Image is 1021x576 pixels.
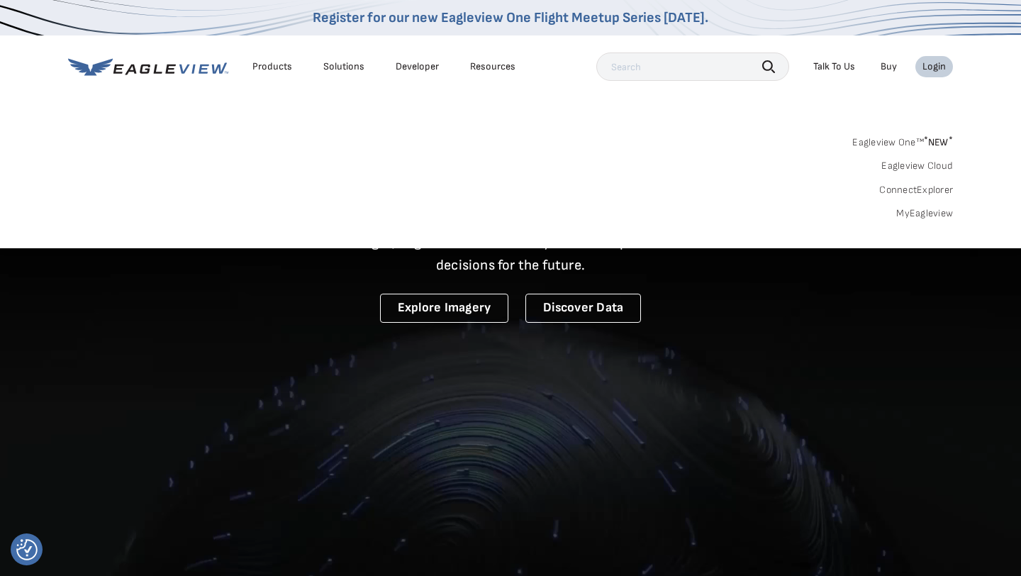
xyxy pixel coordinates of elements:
a: Discover Data [525,294,641,323]
span: NEW [924,136,953,148]
a: Explore Imagery [380,294,509,323]
a: ConnectExplorer [879,184,953,196]
img: Revisit consent button [16,539,38,560]
a: Register for our new Eagleview One Flight Meetup Series [DATE]. [313,9,708,26]
div: Products [252,60,292,73]
div: Talk To Us [813,60,855,73]
div: Solutions [323,60,364,73]
button: Consent Preferences [16,539,38,560]
div: Login [922,60,946,73]
input: Search [596,52,789,81]
a: MyEagleview [896,207,953,220]
a: Eagleview Cloud [881,160,953,172]
a: Developer [396,60,439,73]
a: Buy [881,60,897,73]
a: Eagleview One™*NEW* [852,132,953,148]
div: Resources [470,60,515,73]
